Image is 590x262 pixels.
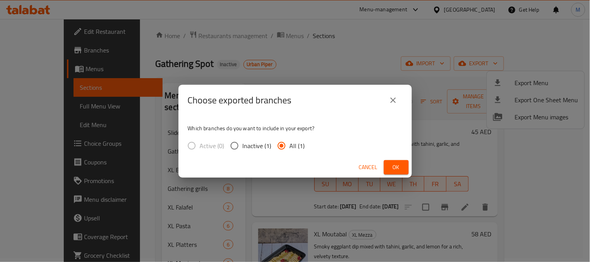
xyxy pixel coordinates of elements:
span: Inactive (1) [243,141,271,150]
span: Cancel [359,162,378,172]
span: All (1) [290,141,305,150]
button: Cancel [356,160,381,175]
h2: Choose exported branches [188,94,292,107]
button: close [384,91,403,110]
p: Which branches do you want to include in your export? [188,124,403,132]
span: Ok [390,162,403,172]
button: Ok [384,160,409,175]
span: Active (0) [200,141,224,150]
